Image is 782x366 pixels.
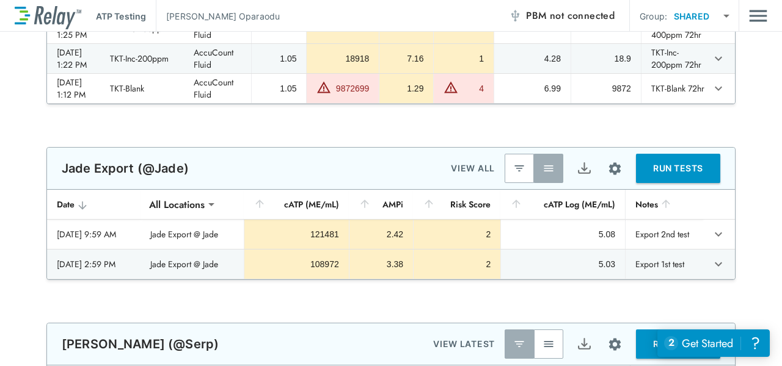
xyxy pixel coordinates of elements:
div: 9872699 [334,82,369,95]
td: Jade Export @ Jade [141,220,244,249]
div: 2 [423,228,491,240]
div: 6.99 [504,82,561,95]
button: PBM not connected [504,4,619,28]
img: Settings Icon [607,161,623,176]
th: Date [47,190,141,220]
img: Settings Icon [607,337,623,352]
div: cATP Log (ME/mL) [510,197,615,212]
div: Risk Score [423,197,491,212]
td: AccuCount Fluid [184,44,252,73]
button: Export [569,329,599,359]
div: 4 [461,82,484,95]
img: Latest [513,338,525,350]
img: Warning [444,80,458,95]
div: 5.08 [511,228,615,240]
p: Jade Export (@Jade) [62,161,189,176]
img: Offline Icon [509,10,521,22]
img: Drawer Icon [749,4,767,27]
img: View All [543,338,555,350]
p: [PERSON_NAME] Oparaodu [166,10,280,23]
button: expand row [708,78,729,99]
button: expand row [708,224,729,245]
div: [DATE] 9:59 AM [57,228,131,240]
div: [DATE] 1:12 PM [57,76,90,101]
button: Export [569,154,599,183]
td: Jade Export @ Jade [141,249,244,279]
div: 1.05 [261,82,296,95]
div: 4.28 [504,52,561,65]
td: TKT-Blank [100,74,184,103]
p: VIEW LATEST [433,337,495,351]
button: expand row [708,254,729,274]
p: ATP Testing [96,10,146,23]
span: PBM [526,7,615,24]
div: 9872 [581,82,631,95]
td: Export 1st test [625,249,703,279]
div: 5.03 [511,258,615,270]
p: Group: [640,10,667,23]
td: TKT-Inc-200ppm 72hr [641,44,708,73]
div: [DATE] 2:59 PM [57,258,131,270]
td: TKT-Blank 72hr [641,74,708,103]
div: Notes [635,197,693,212]
div: 121481 [254,228,339,240]
img: Export Icon [577,161,592,176]
div: AMPi [359,197,403,212]
button: Site setup [599,328,631,361]
div: All Locations [141,192,213,217]
div: cATP (ME/mL) [254,197,339,212]
div: 1.29 [389,82,423,95]
img: Warning [316,80,331,95]
button: RUN TESTS [636,329,720,359]
div: 3.38 [359,258,403,270]
div: 1.05 [261,52,296,65]
img: LuminUltra Relay [15,3,81,29]
div: 108972 [254,258,339,270]
td: AccuCount Fluid [184,74,252,103]
img: Latest [513,162,525,174]
div: 1 [444,52,484,65]
div: [DATE] 1:22 PM [57,46,90,71]
p: VIEW ALL [451,161,495,176]
div: 2.42 [359,228,403,240]
button: Site setup [599,152,631,185]
div: 18.9 [581,52,631,65]
p: [PERSON_NAME] (@Serp) [62,337,219,351]
button: Main menu [749,4,767,27]
button: RUN TESTS [636,154,720,183]
td: Export 2nd test [625,220,703,249]
iframe: Resource center [657,329,770,357]
img: Export Icon [577,337,592,352]
div: 7.16 [389,52,423,65]
table: sticky table [47,190,735,279]
button: expand row [708,48,729,69]
span: not connected [550,9,615,23]
img: View All [543,162,555,174]
div: 2 [423,258,491,270]
div: 18918 [316,52,369,65]
td: TKT-Inc-200ppm [100,44,184,73]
